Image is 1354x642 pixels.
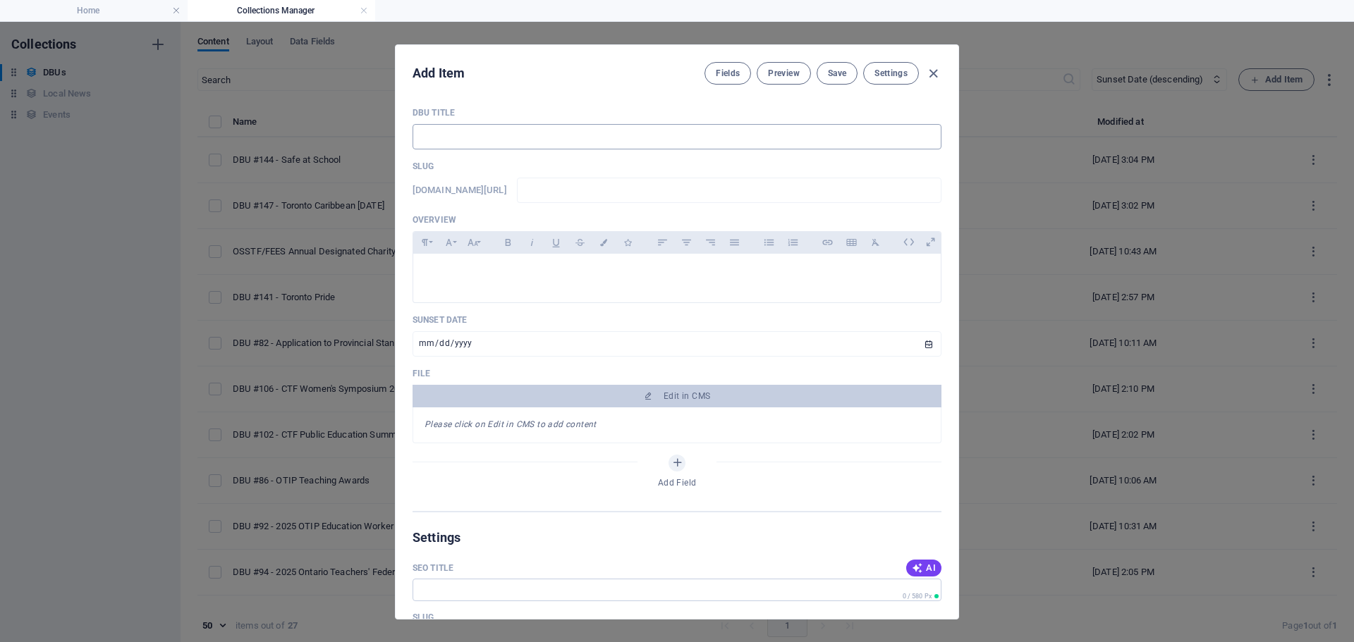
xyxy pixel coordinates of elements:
[461,233,484,252] button: Font Size
[705,62,751,85] button: Fields
[699,233,721,252] button: Align Right
[413,385,941,407] button: Edit in CMS
[496,233,519,252] button: Bold (Ctrl+B)
[413,562,453,574] label: The page title in search results and browser tabs
[425,419,597,429] em: Please click on Edit in CMS to add content
[592,233,615,252] button: Colors
[920,231,941,253] i: Open as overlay
[651,233,673,252] button: Align Left
[413,182,507,199] h6: [DOMAIN_NAME][URL]
[864,233,886,252] button: Clear Formatting
[413,314,941,326] p: Sunset Date
[669,455,685,471] button: Add Field
[675,233,697,252] button: Align Center
[413,65,465,82] h2: Add Item
[413,612,434,623] p: Slug
[757,62,810,85] button: Preview
[520,233,543,252] button: Italic (Ctrl+I)
[912,562,936,574] span: AI
[658,477,697,488] span: Add Field
[723,233,745,252] button: Align Justify
[828,68,846,79] span: Save
[898,231,920,253] i: Edit HTML
[413,161,941,172] p: Slug
[413,214,941,226] p: Overview
[906,560,941,576] button: AI
[544,233,567,252] button: Underline (Ctrl+U)
[568,233,591,252] button: Strikethrough
[903,593,932,600] span: 0 / 580 Px
[664,390,710,402] span: Edit in CMS
[413,368,941,379] p: File
[413,107,941,118] p: DBU Title
[900,591,941,601] span: Calculated pixel length in search results
[413,579,941,601] input: The page title in search results and browser tabs
[616,233,639,252] button: Icons
[816,233,838,252] button: Insert Link
[874,68,908,79] span: Settings
[413,529,941,546] h2: Settings
[757,233,780,252] button: Unordered List
[781,233,804,252] button: Ordered List
[863,62,919,85] button: Settings
[768,68,799,79] span: Preview
[413,233,436,252] button: Paragraph Format
[437,233,460,252] button: Font Family
[413,562,453,574] p: SEO Title
[188,3,375,18] h4: Collections Manager
[817,62,858,85] button: Save
[716,68,740,79] span: Fields
[840,233,862,252] button: Insert Table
